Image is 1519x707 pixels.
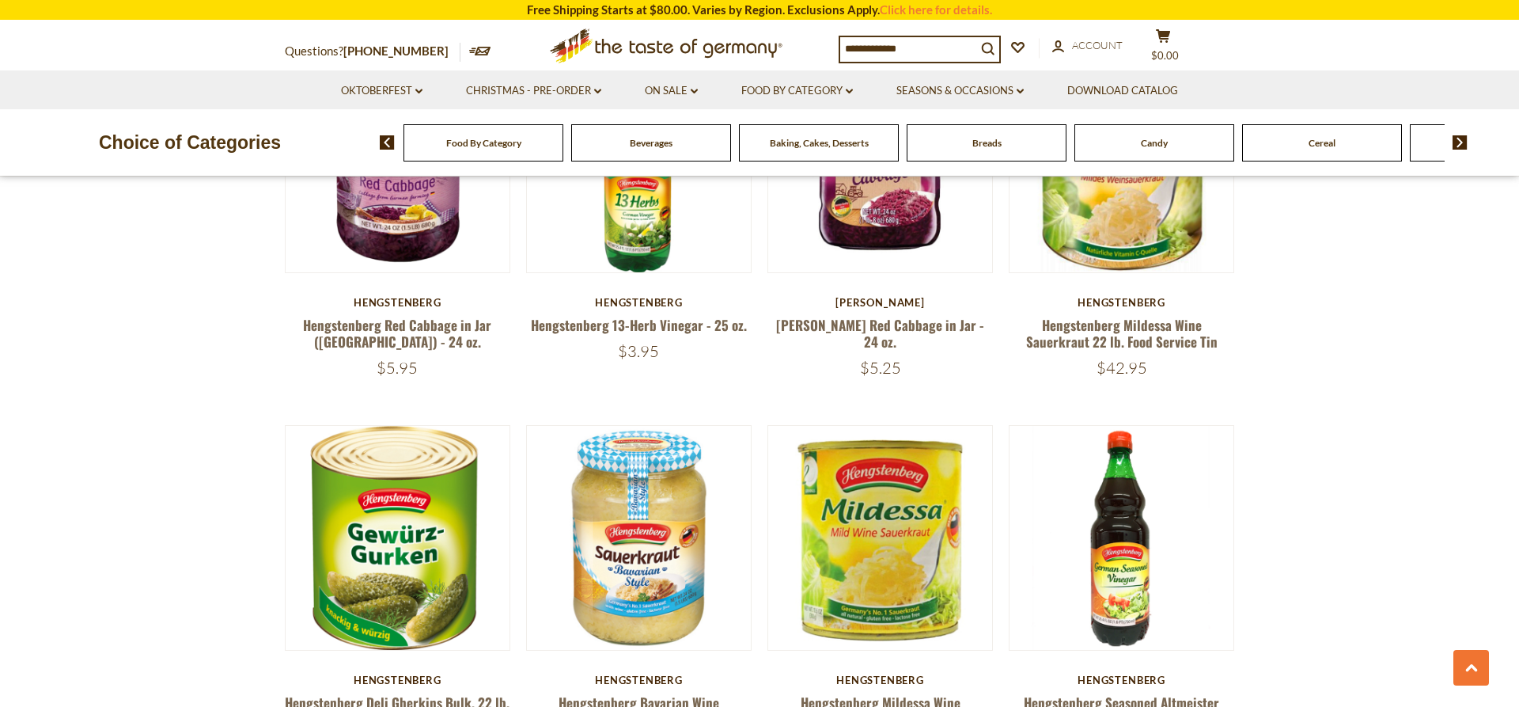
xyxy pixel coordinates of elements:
button: $0.00 [1139,29,1187,68]
div: Hengstenberg [1009,296,1234,309]
a: Seasons & Occasions [896,82,1024,100]
a: Christmas - PRE-ORDER [466,82,601,100]
img: Hengstenberg Seasoned Altmeister Vinegar - 25.4 oz. [1010,426,1233,650]
a: On Sale [645,82,698,100]
div: Hengstenberg [285,674,510,686]
div: [PERSON_NAME] [767,296,993,309]
a: Food By Category [741,82,853,100]
a: Download Catalog [1067,82,1178,100]
a: Hengstenberg Mildessa Wine Sauerkraut 22 lb. Food Service Tin [1026,315,1218,352]
div: Hengstenberg [285,296,510,309]
a: Baking, Cakes, Desserts [770,137,869,149]
div: Hengstenberg [526,674,752,686]
div: Hengstenberg [526,296,752,309]
span: $0.00 [1151,49,1179,62]
div: Hengstenberg [1009,674,1234,686]
a: Account [1052,37,1123,55]
span: $5.95 [377,358,418,378]
img: Hengstenberg Bavarian Wine Sauerkraut - 24 oz. [527,426,751,650]
div: Hengstenberg [767,674,993,686]
span: Account [1072,39,1123,51]
a: Candy [1141,137,1168,149]
a: Beverages [630,137,672,149]
img: next arrow [1453,135,1468,150]
a: [PHONE_NUMBER] [343,44,449,58]
span: $3.95 [618,341,659,361]
span: $42.95 [1097,358,1147,378]
img: Hengstenberg Mildessa Wine Sauerkraut in Tin - 10.6 oz. [768,426,992,650]
img: previous arrow [380,135,395,150]
a: [PERSON_NAME] Red Cabbage in Jar - 24 oz. [776,315,984,352]
a: Hengstenberg 13-Herb Vinegar - 25 oz. [531,315,747,335]
a: Food By Category [446,137,521,149]
img: Hengstenberg Deli Gherkins Bulk, 22 lb. Large Tin (55-60 pc.) [286,426,509,650]
a: Oktoberfest [341,82,422,100]
p: Questions? [285,41,460,62]
a: Cereal [1309,137,1335,149]
a: Breads [972,137,1002,149]
a: Hengstenberg Red Cabbage in Jar ([GEOGRAPHIC_DATA]) - 24 oz. [303,315,491,352]
span: $5.25 [860,358,901,378]
a: Click here for details. [880,2,992,17]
